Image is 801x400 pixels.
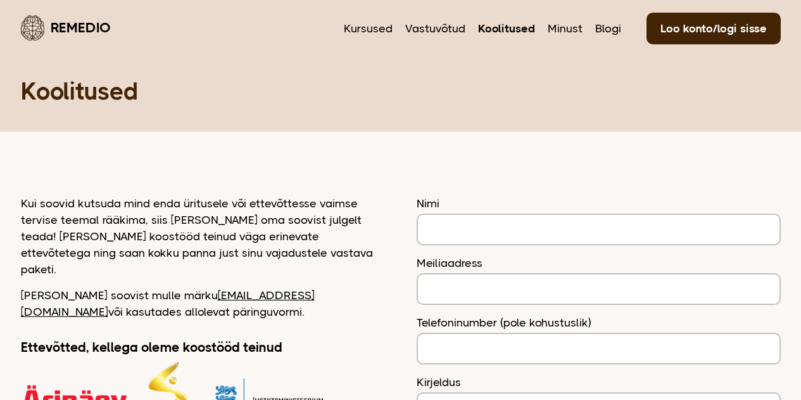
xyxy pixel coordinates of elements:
p: Kui soovid kutsuda mind enda üritusele või ettevõttesse vaimse tervise teemal rääkima, siis [PERS... [21,195,385,278]
label: Kirjeldus [417,374,781,390]
p: [PERSON_NAME] soovist mulle märku või kasutades allolevat päringuvormi. [21,287,385,320]
a: Remedio [21,13,111,42]
label: Telefoninumber (pole kohustuslik) [417,314,781,331]
a: Minust [548,20,583,37]
h2: Ettevõtted, kellega oleme koostööd teinud [21,339,385,356]
img: Remedio logo [21,15,44,41]
a: Blogi [595,20,621,37]
a: Loo konto/logi sisse [646,13,781,44]
a: Koolitused [478,20,535,37]
label: Nimi [417,195,781,212]
h1: Koolitused [21,76,781,106]
a: Vastuvõtud [405,20,465,37]
a: Kursused [344,20,393,37]
label: Meiliaadress [417,255,781,271]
